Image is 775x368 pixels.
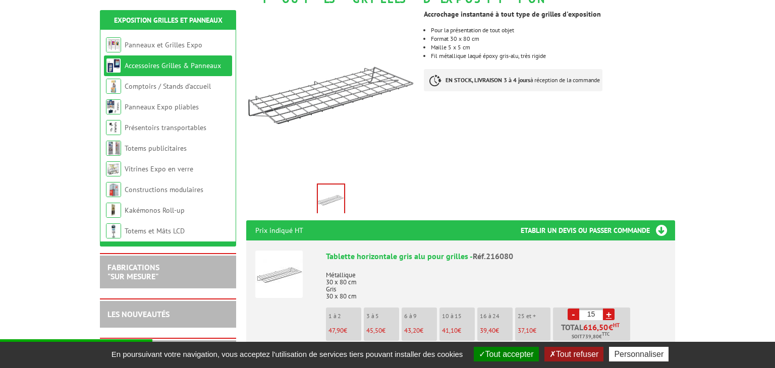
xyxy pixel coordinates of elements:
[404,326,420,335] span: 43,20
[125,40,202,49] a: Panneaux et Grilles Expo
[473,251,513,261] span: Réf.216080
[255,251,303,298] img: Tablette horizontale gris alu pour grilles
[518,313,550,320] p: 25 et +
[613,322,620,329] sup: HT
[480,327,513,334] p: €
[603,309,615,320] a: +
[544,347,603,361] button: Tout refuser
[442,326,458,335] span: 41,10
[106,79,121,94] img: Comptoirs / Stands d'accueil
[106,223,121,238] img: Totems et Mâts LCD
[521,220,675,240] h3: Etablir un devis ou passer commande
[572,333,610,341] span: Soit €
[556,323,630,341] p: Total
[568,309,579,320] a: -
[474,347,539,361] button: Tout accepter
[106,350,468,358] span: En poursuivant votre navigation, vous acceptez l'utilisation de services tiers pouvant installer ...
[404,327,437,334] p: €
[246,10,416,180] img: grilles_exposition_216080.jpg
[480,313,513,320] p: 16 à 24
[106,161,121,176] img: Vitrines Expo en verre
[404,313,437,320] p: 6 à 9
[106,203,121,218] img: Kakémonos Roll-up
[431,27,675,33] li: Pour la présentation de tout objet
[431,36,675,42] li: Format 30 x 80 cm
[125,102,199,111] a: Panneaux Expo pliables
[609,347,669,361] button: Personnaliser (fenêtre modale)
[431,53,675,59] li: Fil métallique laqué époxy gris-alu, très rigide
[125,144,187,153] a: Totems publicitaires
[518,326,533,335] span: 37,10
[424,69,602,91] p: à réception de la commande
[106,182,121,197] img: Constructions modulaires
[442,313,475,320] p: 10 à 15
[106,37,121,52] img: Panneaux et Grilles Expo
[125,185,203,194] a: Constructions modulaires
[326,265,666,300] p: Métallique 30 x 80 cm Gris 30 x 80 cm
[431,44,675,50] li: Maille 5 x 5 cm
[328,313,361,320] p: 1 à 2
[602,331,610,337] sup: TTC
[106,141,121,156] img: Totems publicitaires
[106,120,121,135] img: Présentoirs transportables
[424,10,601,19] strong: Accrochage instantané à tout type de grilles d'exposition
[480,326,495,335] span: 39,40
[366,326,382,335] span: 45,50
[125,206,185,215] a: Kakémonos Roll-up
[518,327,550,334] p: €
[328,326,344,335] span: 47,90
[366,327,399,334] p: €
[255,220,303,240] p: Prix indiqué HT
[106,99,121,114] img: Panneaux Expo pliables
[608,323,613,331] span: €
[114,16,223,25] a: Exposition Grilles et Panneaux
[326,251,666,262] div: Tablette horizontale gris alu pour grilles -
[125,164,193,173] a: Vitrines Expo en verre
[366,313,399,320] p: 3 à 5
[125,123,206,132] a: Présentoirs transportables
[583,323,608,331] span: 616,50
[318,185,344,216] img: grilles_exposition_216080.jpg
[107,262,159,281] a: FABRICATIONS"Sur Mesure"
[125,82,211,91] a: Comptoirs / Stands d'accueil
[106,58,121,73] img: Accessoires Grilles & Panneaux
[125,226,185,235] a: Totems et Mâts LCD
[442,327,475,334] p: €
[446,76,530,84] strong: EN STOCK, LIVRAISON 3 à 4 jours
[125,61,221,70] a: Accessoires Grilles & Panneaux
[582,333,599,341] span: 739,80
[107,309,170,319] a: LES NOUVEAUTÉS
[328,327,361,334] p: €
